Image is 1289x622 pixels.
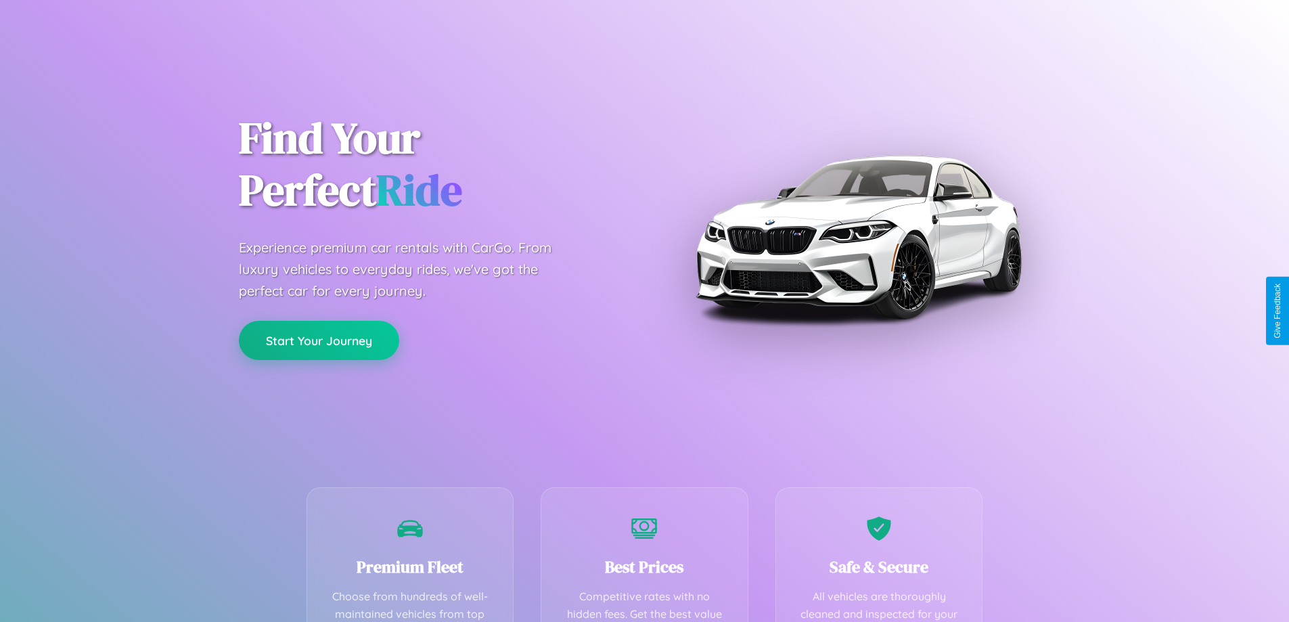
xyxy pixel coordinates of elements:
p: Experience premium car rentals with CarGo. From luxury vehicles to everyday rides, we've got the ... [239,237,577,302]
h3: Best Prices [562,556,727,578]
img: Premium BMW car rental vehicle [689,68,1027,406]
h3: Premium Fleet [327,556,493,578]
h1: Find Your Perfect [239,112,625,217]
span: Ride [376,160,462,219]
div: Give Feedback [1273,284,1282,338]
h3: Safe & Secure [796,556,962,578]
button: Start Your Journey [239,321,399,360]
